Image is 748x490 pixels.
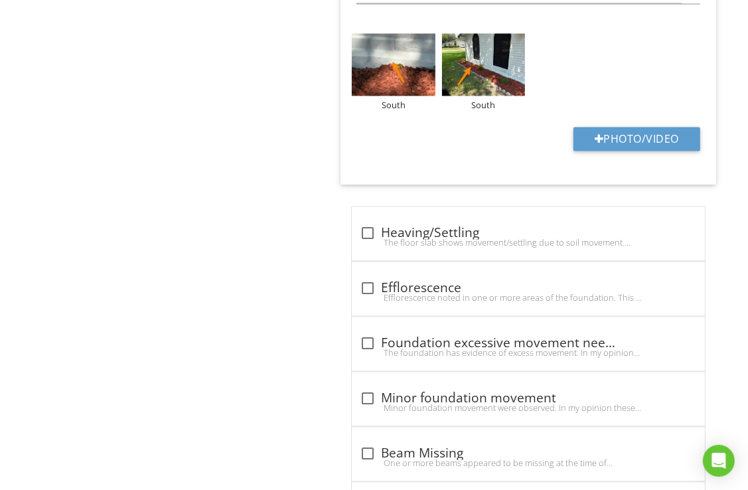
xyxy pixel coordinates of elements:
div: Minor foundation movement were observed. In my opinion these conditions do not represent a failur... [360,403,697,414]
div: Efflorescence noted in one or more areas of the foundation. This is a white, powdery deposit that... [360,293,697,303]
div: Open Intercom Messenger [703,445,735,477]
div: One or more beams appeared to be missing at the time of inspection.Since recent foundation leveli... [360,458,697,469]
img: data [352,34,435,96]
img: data [442,34,525,96]
button: Photo/Video [573,127,700,151]
div: The foundation has evidence of excess movement. In my opinion this foundation should be further e... [360,348,697,359]
div: South [352,100,435,111]
div: The floor slab shows movement/settling due to soil movement. Recommend a qualified contractor eva... [360,238,697,248]
div: South [442,100,525,111]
